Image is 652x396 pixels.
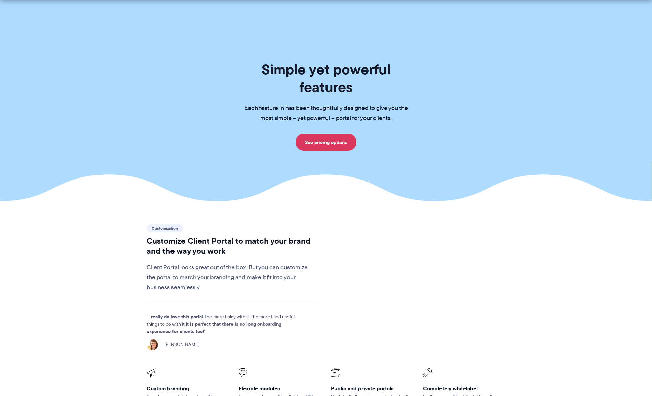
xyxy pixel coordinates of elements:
p: The more I play with it, the more I find useful things to do with it. [147,313,305,335]
strong: It is perfect that there is no long onboarding experience for clients too! [147,320,281,335]
h3: Flexible modules [239,385,321,392]
p: Each feature in has been thoughtfully designed to give you the most simple – yet powerful – porta... [234,103,419,123]
h2: Customize Client Portal to match your brand and the way you work [147,236,316,256]
span: Customization [147,224,183,232]
span: [PERSON_NAME] [161,341,199,348]
h3: Custom branding [147,385,229,392]
h3: Completely whitelabel [423,385,506,392]
h3: Public and private portals [331,385,414,392]
a: See pricing options [296,134,356,151]
strong: I really do love this portal. [148,313,204,320]
p: Client Portal looks great out of the box. But you can customize the portal to match your branding... [147,263,316,293]
h1: Simple yet powerful features [234,61,419,96]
